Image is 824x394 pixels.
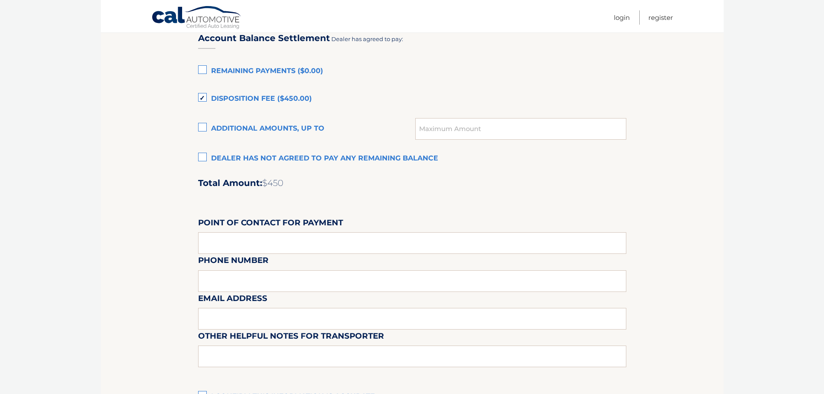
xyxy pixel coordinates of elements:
h3: Account Balance Settlement [198,33,330,44]
label: Disposition Fee ($450.00) [198,90,626,108]
span: $450 [262,178,283,188]
span: Dealer has agreed to pay: [331,35,403,42]
label: Point of Contact for Payment [198,216,343,232]
label: Additional amounts, up to [198,120,416,138]
input: Maximum Amount [415,118,626,140]
h2: Total Amount: [198,178,626,189]
label: Other helpful notes for transporter [198,330,384,346]
a: Cal Automotive [151,6,242,31]
a: Register [648,10,673,25]
a: Login [614,10,630,25]
label: Email Address [198,292,267,308]
label: Remaining Payments ($0.00) [198,63,626,80]
label: Dealer has not agreed to pay any remaining balance [198,150,626,167]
